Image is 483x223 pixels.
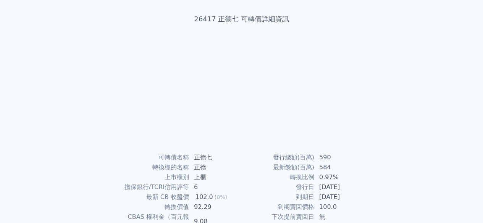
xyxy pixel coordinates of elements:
td: 上櫃 [189,172,242,182]
h1: 26417 正德七 可轉債詳細資訊 [107,14,376,24]
td: 下次提前賣回日 [242,212,315,222]
td: 584 [315,162,367,172]
td: 擔保銀行/TCRI信用評等 [116,182,189,192]
td: 590 [315,152,367,162]
td: [DATE] [315,192,367,202]
td: 發行日 [242,182,315,192]
div: 102.0 [194,193,215,202]
td: 無 [315,212,367,222]
td: [DATE] [315,182,367,192]
td: 轉換價值 [116,202,189,212]
td: 可轉債名稱 [116,152,189,162]
td: 正德 [189,162,242,172]
td: 到期日 [242,192,315,202]
td: 轉換比例 [242,172,315,182]
td: 最新餘額(百萬) [242,162,315,172]
td: 發行總額(百萬) [242,152,315,162]
td: 上市櫃別 [116,172,189,182]
td: 到期賣回價格 [242,202,315,212]
td: 6 [189,182,242,192]
td: 0.97% [315,172,367,182]
td: 轉換標的名稱 [116,162,189,172]
td: 92.29 [189,202,242,212]
span: (0%) [215,194,227,200]
td: 100.0 [315,202,367,212]
td: 最新 CB 收盤價 [116,192,189,202]
td: 正德七 [189,152,242,162]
